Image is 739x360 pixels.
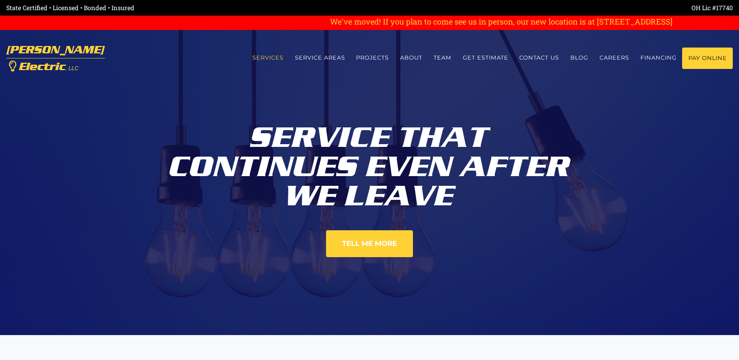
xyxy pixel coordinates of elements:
[565,48,594,68] a: Blog
[289,48,351,68] a: Service Areas
[247,48,289,68] a: Services
[326,230,413,257] a: Tell Me More
[6,40,105,77] a: [PERSON_NAME] Electric, LLC
[457,48,514,68] a: Get estimate
[153,117,586,211] div: Service That Continues Even After We Leave
[428,48,457,68] a: Team
[594,48,635,68] a: Careers
[65,65,78,71] span: , LLC
[682,48,733,69] a: Pay Online
[351,48,395,68] a: Projects
[395,48,428,68] a: About
[514,48,565,68] a: Contact us
[635,48,682,68] a: Financing
[370,3,733,12] div: OH Lic #17740
[6,3,370,12] div: State Certified • Licensed • Bonded • Insured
